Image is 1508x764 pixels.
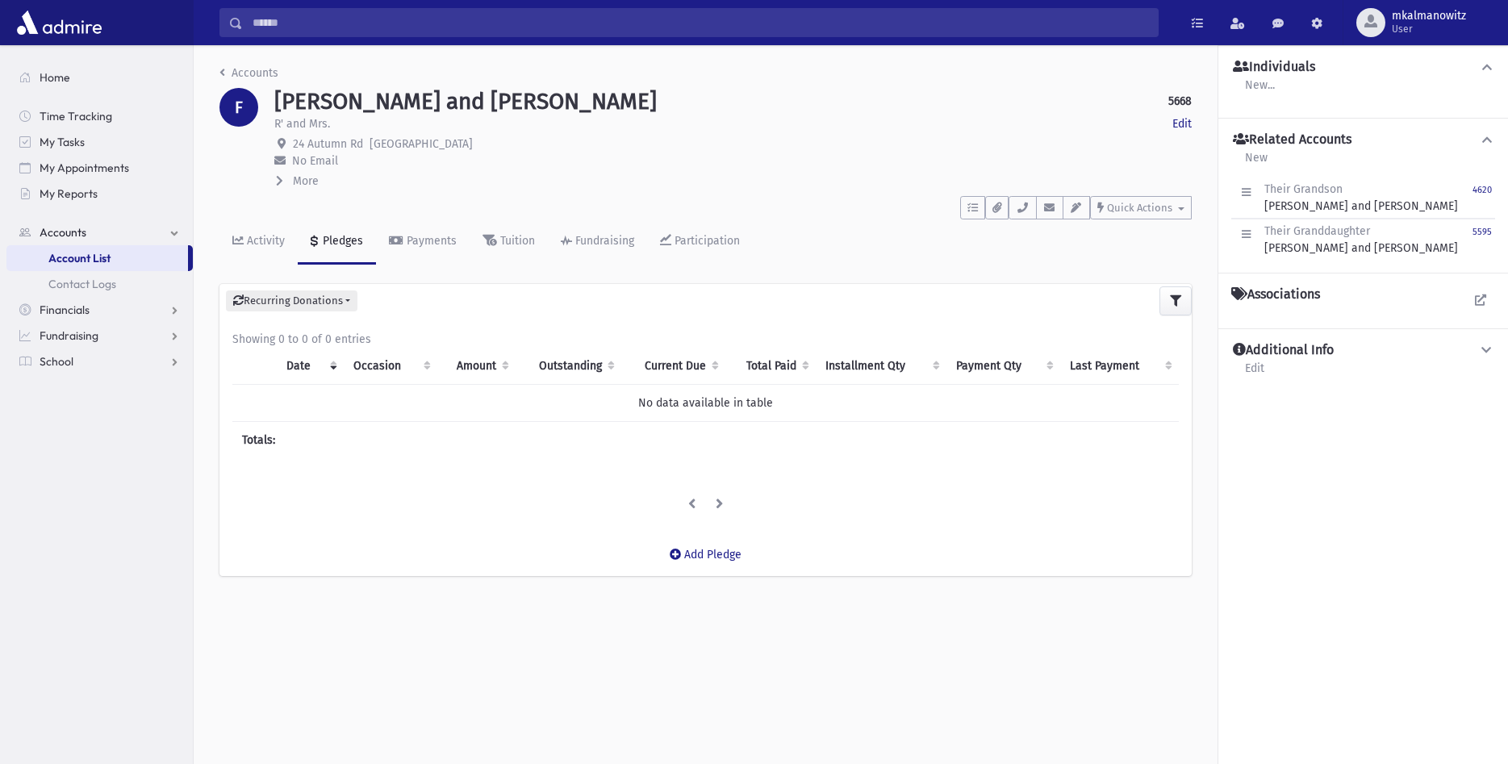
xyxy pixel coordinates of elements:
a: Tuition [470,219,548,265]
a: Account List [6,245,188,271]
span: mkalmanowitz [1392,10,1466,23]
span: School [40,354,73,369]
span: Their Grandson [1264,182,1343,196]
div: F [219,88,258,127]
h4: Additional Info [1233,342,1334,359]
a: Fundraising [6,323,193,349]
span: Their Granddaughter [1264,224,1370,238]
a: Pledges [298,219,376,265]
div: [PERSON_NAME] and [PERSON_NAME] [1264,181,1458,215]
th: Date: activate to sort column ascending [277,348,344,385]
p: R' and Mrs. [274,115,330,132]
input: Search [243,8,1158,37]
th: Occasion : activate to sort column ascending [344,348,437,385]
span: My Appointments [40,161,129,175]
div: Fundraising [572,234,634,248]
span: Financials [40,303,90,317]
th: Last Payment: activate to sort column ascending [1060,348,1179,385]
a: Activity [219,219,298,265]
button: More [274,173,320,190]
th: Amount: activate to sort column ascending [437,348,516,385]
span: Home [40,70,70,85]
h4: Associations [1231,286,1320,303]
span: Time Tracking [40,109,112,123]
div: Activity [244,234,285,248]
h4: Related Accounts [1233,132,1351,148]
span: Accounts [40,225,86,240]
span: [GEOGRAPHIC_DATA] [370,137,473,151]
span: More [293,174,319,188]
span: 24 Autumn Rd [293,137,363,151]
span: No Email [292,154,338,168]
span: Account List [48,251,111,265]
small: 5595 [1472,227,1492,237]
h4: Individuals [1233,59,1315,76]
td: No data available in table [232,384,1179,421]
a: Add Pledge [657,535,754,574]
a: 4620 [1472,181,1492,215]
a: New [1244,148,1268,177]
a: 5595 [1472,223,1492,257]
a: My Reports [6,181,193,207]
h1: [PERSON_NAME] and [PERSON_NAME] [274,88,657,115]
div: Tuition [497,234,535,248]
span: My Tasks [40,135,85,149]
span: Quick Actions [1107,202,1172,214]
button: Individuals [1231,59,1495,76]
a: New... [1244,76,1276,105]
nav: breadcrumb [219,65,278,88]
a: Financials [6,297,193,323]
button: Additional Info [1231,342,1495,359]
th: Current Due: activate to sort column ascending [621,348,725,385]
a: Home [6,65,193,90]
span: Contact Logs [48,277,116,291]
th: Payment Qty: activate to sort column ascending [946,348,1060,385]
div: Pledges [320,234,363,248]
div: Showing 0 to 0 of 0 entries [232,331,1179,348]
a: Edit [1244,359,1265,388]
a: Edit [1172,115,1192,132]
a: Accounts [219,66,278,80]
strong: 5668 [1168,93,1192,110]
a: Participation [647,219,753,265]
a: Payments [376,219,470,265]
a: Fundraising [548,219,647,265]
div: [PERSON_NAME] and [PERSON_NAME] [1264,223,1458,257]
th: Installment Qty: activate to sort column ascending [816,348,946,385]
a: Accounts [6,219,193,245]
img: AdmirePro [13,6,106,39]
button: Related Accounts [1231,132,1495,148]
div: Participation [671,234,740,248]
span: User [1392,23,1466,35]
a: My Appointments [6,155,193,181]
a: My Tasks [6,129,193,155]
div: Payments [403,234,457,248]
a: Time Tracking [6,103,193,129]
a: Contact Logs [6,271,193,297]
small: 4620 [1472,185,1492,195]
button: Quick Actions [1090,196,1192,219]
th: Totals: [232,421,437,458]
button: Recurring Donations [226,290,357,311]
a: School [6,349,193,374]
span: Fundraising [40,328,98,343]
th: Outstanding: activate to sort column ascending [516,348,621,385]
th: Total Paid: activate to sort column ascending [725,348,816,385]
span: My Reports [40,186,98,201]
